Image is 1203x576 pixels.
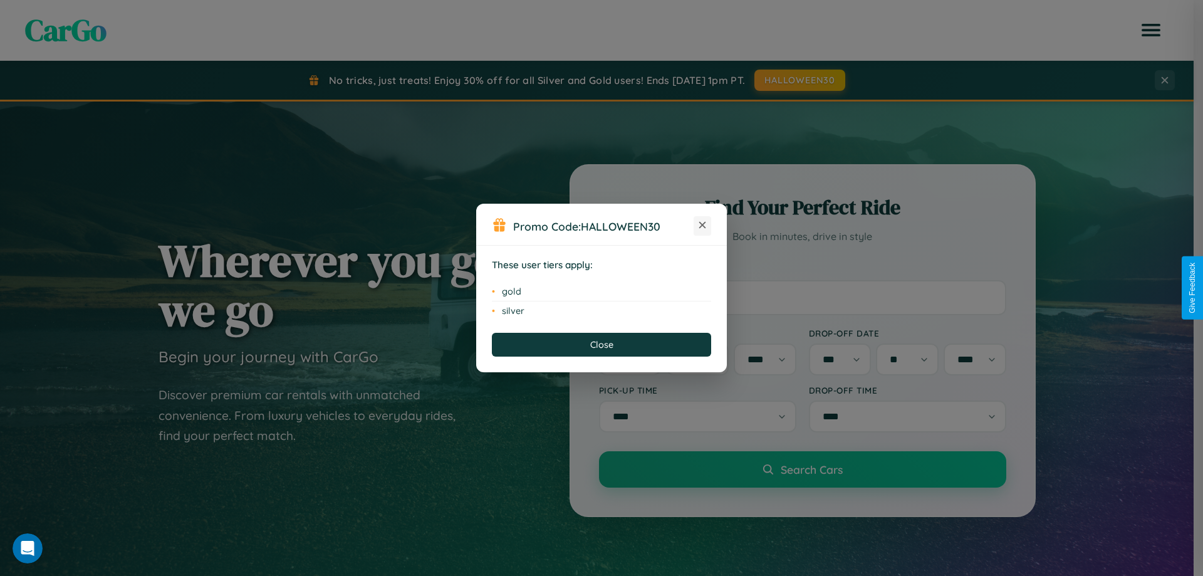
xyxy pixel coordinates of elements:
[1188,263,1197,313] div: Give Feedback
[581,219,660,233] b: HALLOWEEN30
[492,282,711,301] li: gold
[492,301,711,320] li: silver
[492,259,593,271] strong: These user tiers apply:
[513,219,694,233] h3: Promo Code:
[13,533,43,563] iframe: Intercom live chat
[492,333,711,357] button: Close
